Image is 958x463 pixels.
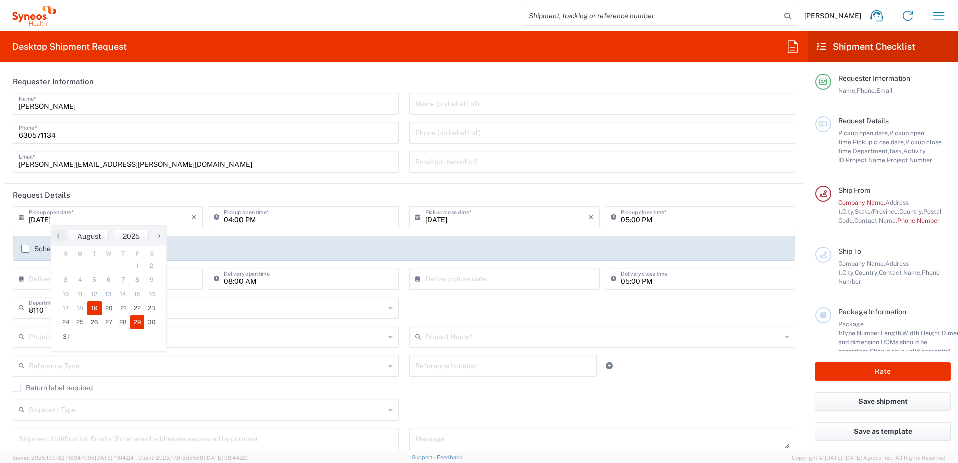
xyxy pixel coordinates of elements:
span: 28 [116,315,130,329]
span: 30 [144,315,159,329]
span: Copyright © [DATE]-[DATE] Agistix Inc., All Rights Reserved [792,453,946,462]
button: › [151,230,166,242]
span: Type, [842,329,857,337]
span: City, [842,208,855,215]
span: Ship To [838,247,861,255]
span: 9 [144,273,159,287]
span: 13 [102,287,116,301]
i: × [588,209,594,225]
span: Contact Name, [879,269,922,276]
span: 14 [116,287,130,301]
span: [DATE] 08:44:20 [205,455,248,461]
h2: Requester Information [13,77,94,87]
span: Country, [899,208,923,215]
span: 1 [130,259,145,273]
button: August [69,230,109,242]
span: 3 [59,273,73,287]
h2: Shipment Checklist [817,41,915,53]
th: weekday [59,249,73,259]
span: Name, [838,87,857,94]
button: Rate [815,362,951,381]
span: 8 [130,273,145,287]
span: Project Name, [846,156,887,164]
span: Country, [855,269,879,276]
a: Feedback [437,454,462,460]
span: Department, [853,147,889,155]
span: Height, [921,329,942,337]
span: 12 [87,287,102,301]
span: State/Province, [855,208,899,215]
i: × [191,209,197,225]
label: Return label required [13,384,93,392]
span: Client: 2025.17.0-5dd568f [138,455,248,461]
span: 2 [144,259,159,273]
th: weekday [144,249,159,259]
span: 17 [59,301,73,315]
span: Width, [902,329,921,337]
th: weekday [130,249,145,259]
th: weekday [116,249,130,259]
span: Task, [889,147,903,155]
span: 29 [130,315,145,329]
span: 26 [87,315,102,329]
span: 5 [87,273,102,287]
span: Server: 2025.17.0-327f6347098 [12,455,134,461]
span: 22 [130,301,145,315]
span: Phone Number [897,217,940,224]
h2: Desktop Shipment Request [12,41,127,53]
input: Shipment, tracking or reference number [521,6,781,25]
a: Support [412,454,437,460]
span: 24 [59,315,73,329]
button: 2025 [114,230,149,242]
span: 4 [73,273,88,287]
span: 19 [87,301,102,315]
span: 20 [102,301,116,315]
span: Length, [881,329,902,337]
span: 11 [73,287,88,301]
span: 16 [144,287,159,301]
span: 23 [144,301,159,315]
th: weekday [73,249,88,259]
span: › [152,229,167,242]
span: Company Name, [838,199,885,206]
th: weekday [87,249,102,259]
span: Package Information [838,308,906,316]
span: Email [876,87,893,94]
span: City, [842,269,855,276]
span: 27 [102,315,116,329]
span: Contact Name, [854,217,897,224]
a: Add Reference [602,359,616,373]
span: August [77,232,101,240]
span: [PERSON_NAME] [804,11,861,20]
span: 31 [59,330,73,344]
bs-datepicker-navigation-view: ​ ​ ​ [51,230,166,242]
span: 2025 [123,232,140,240]
span: Phone, [857,87,876,94]
span: Package 1: [838,320,864,337]
span: 10 [59,287,73,301]
span: 21 [116,301,130,315]
span: Ship From [838,186,870,194]
span: Requester Information [838,74,910,82]
span: Pickup close date, [853,138,905,146]
button: Save as template [815,422,951,441]
span: 25 [73,315,88,329]
span: ‹ [51,229,66,242]
span: Company Name, [838,260,885,267]
label: Schedule pickup [21,245,88,253]
span: Project Number [887,156,932,164]
span: 6 [102,273,116,287]
span: 15 [130,287,145,301]
h2: Request Details [13,190,70,200]
span: Should have valid content(s) [870,347,951,355]
bs-datepicker-container: calendar [51,225,167,352]
span: [DATE] 11:04:24 [95,455,134,461]
span: Request Details [838,117,889,125]
th: weekday [102,249,116,259]
span: 18 [73,301,88,315]
button: Save shipment [815,392,951,411]
span: Number, [857,329,881,337]
span: 7 [116,273,130,287]
span: Pickup open date, [838,129,889,137]
button: ‹ [51,230,66,242]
